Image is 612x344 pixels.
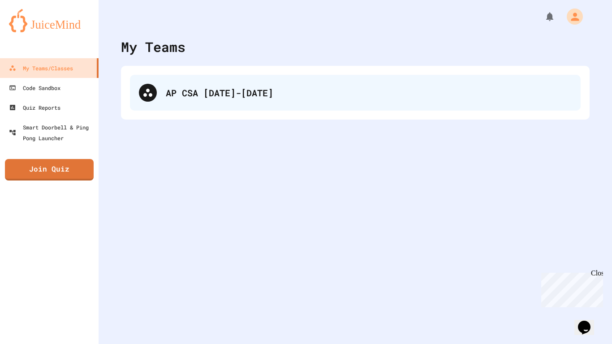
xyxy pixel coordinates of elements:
[5,159,94,181] a: Join Quiz
[4,4,62,57] div: Chat with us now!Close
[9,9,90,32] img: logo-orange.svg
[9,63,73,73] div: My Teams/Classes
[130,75,581,111] div: AP CSA [DATE]-[DATE]
[557,6,585,27] div: My Account
[166,86,572,99] div: AP CSA [DATE]-[DATE]
[538,269,603,307] iframe: chat widget
[528,9,557,24] div: My Notifications
[9,82,60,93] div: Code Sandbox
[121,37,185,57] div: My Teams
[9,102,60,113] div: Quiz Reports
[9,122,95,143] div: Smart Doorbell & Ping Pong Launcher
[574,308,603,335] iframe: chat widget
